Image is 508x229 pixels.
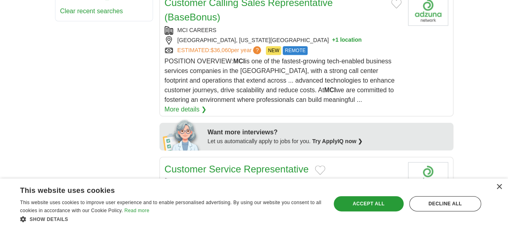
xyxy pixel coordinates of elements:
div: Show details [20,215,322,223]
div: Want more interviews? [208,128,449,137]
span: $36,060 [210,47,231,53]
button: Add to favorite jobs [315,165,325,175]
img: Company logo [408,162,448,192]
span: This website uses cookies to improve user experience and to enable personalised advertising. By u... [20,200,321,213]
strong: MCI [233,58,245,65]
a: Read more, opens a new window [124,208,149,213]
div: Let us automatically apply to jobs for you. [208,137,449,146]
button: +1 location [332,36,362,45]
span: POSITION OVERVIEW: is one of the fastest-growing tech-enabled business services companies in the ... [165,58,395,103]
strong: MCI [324,87,336,93]
span: ? [253,46,261,54]
a: ESTIMATED:$36,060per year? [177,46,263,55]
a: Customer Service Representative [165,164,309,174]
a: Try ApplyIQ now ❯ [312,138,363,144]
div: Close [496,184,502,190]
div: MCI CAREERS [165,26,402,34]
img: apply-iq-scientist.png [163,118,202,150]
span: REMOTE [283,46,307,55]
div: Accept all [334,196,404,211]
div: Decline all [409,196,481,211]
a: Clear recent searches [60,8,123,14]
span: Show details [30,217,68,222]
span: NEW [266,46,281,55]
a: More details ❯ [165,105,207,114]
div: [GEOGRAPHIC_DATA], [US_STATE][GEOGRAPHIC_DATA] [165,36,402,45]
div: This website uses cookies [20,183,302,195]
div: MCI CAREERS [165,178,402,186]
span: + [332,36,335,45]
